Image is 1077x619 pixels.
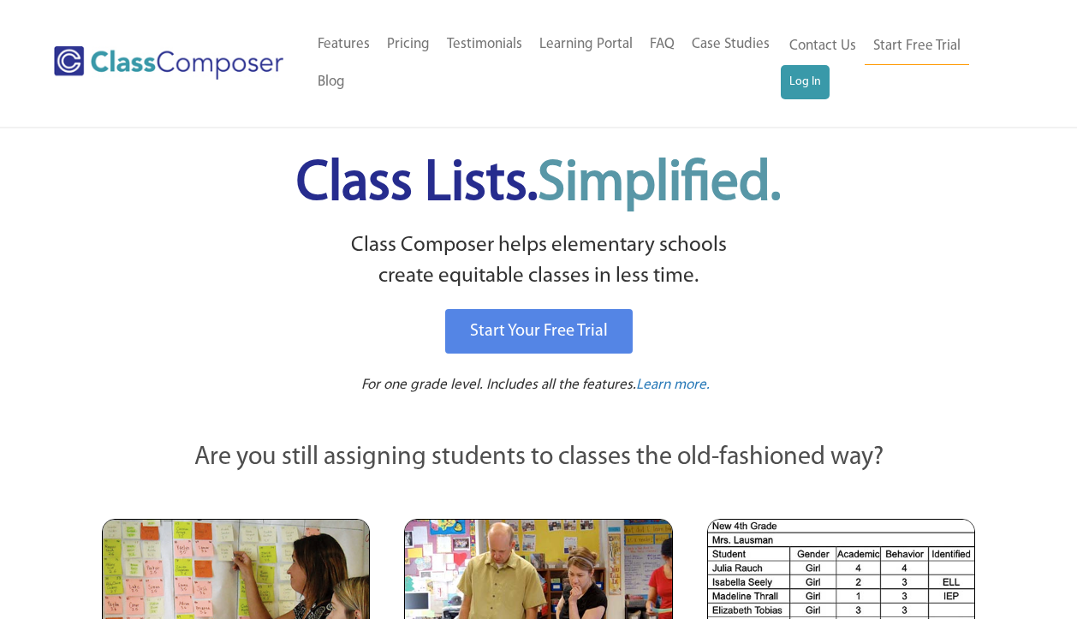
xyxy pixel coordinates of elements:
[636,378,710,392] span: Learn more.
[641,26,683,63] a: FAQ
[636,375,710,396] a: Learn more.
[781,65,830,99] a: Log In
[865,27,969,66] a: Start Free Trial
[102,439,975,477] p: Are you still assigning students to classes the old-fashioned way?
[309,26,378,63] a: Features
[538,157,781,212] span: Simplified.
[445,309,633,354] a: Start Your Free Trial
[309,63,354,101] a: Blog
[438,26,531,63] a: Testimonials
[470,323,608,340] span: Start Your Free Trial
[99,230,978,293] p: Class Composer helps elementary schools create equitable classes in less time.
[54,46,283,80] img: Class Composer
[683,26,778,63] a: Case Studies
[361,378,636,392] span: For one grade level. Includes all the features.
[781,27,1010,99] nav: Header Menu
[378,26,438,63] a: Pricing
[531,26,641,63] a: Learning Portal
[781,27,865,65] a: Contact Us
[296,157,781,212] span: Class Lists.
[309,26,781,101] nav: Header Menu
